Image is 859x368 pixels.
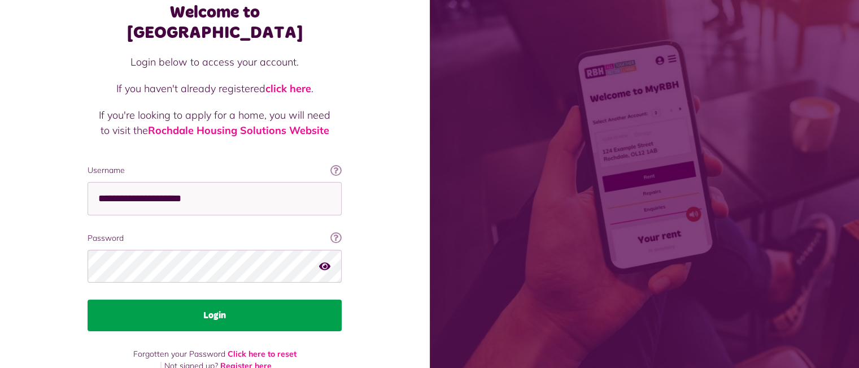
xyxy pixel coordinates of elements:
[99,81,330,96] p: If you haven't already registered .
[88,2,342,43] h1: Welcome to [GEOGRAPHIC_DATA]
[265,82,311,95] a: click here
[99,107,330,138] p: If you're looking to apply for a home, you will need to visit the
[133,349,225,359] span: Forgotten your Password
[148,124,329,137] a: Rochdale Housing Solutions Website
[99,54,330,70] p: Login below to access your account.
[88,232,342,244] label: Password
[228,349,296,359] a: Click here to reset
[88,164,342,176] label: Username
[88,300,342,331] button: Login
